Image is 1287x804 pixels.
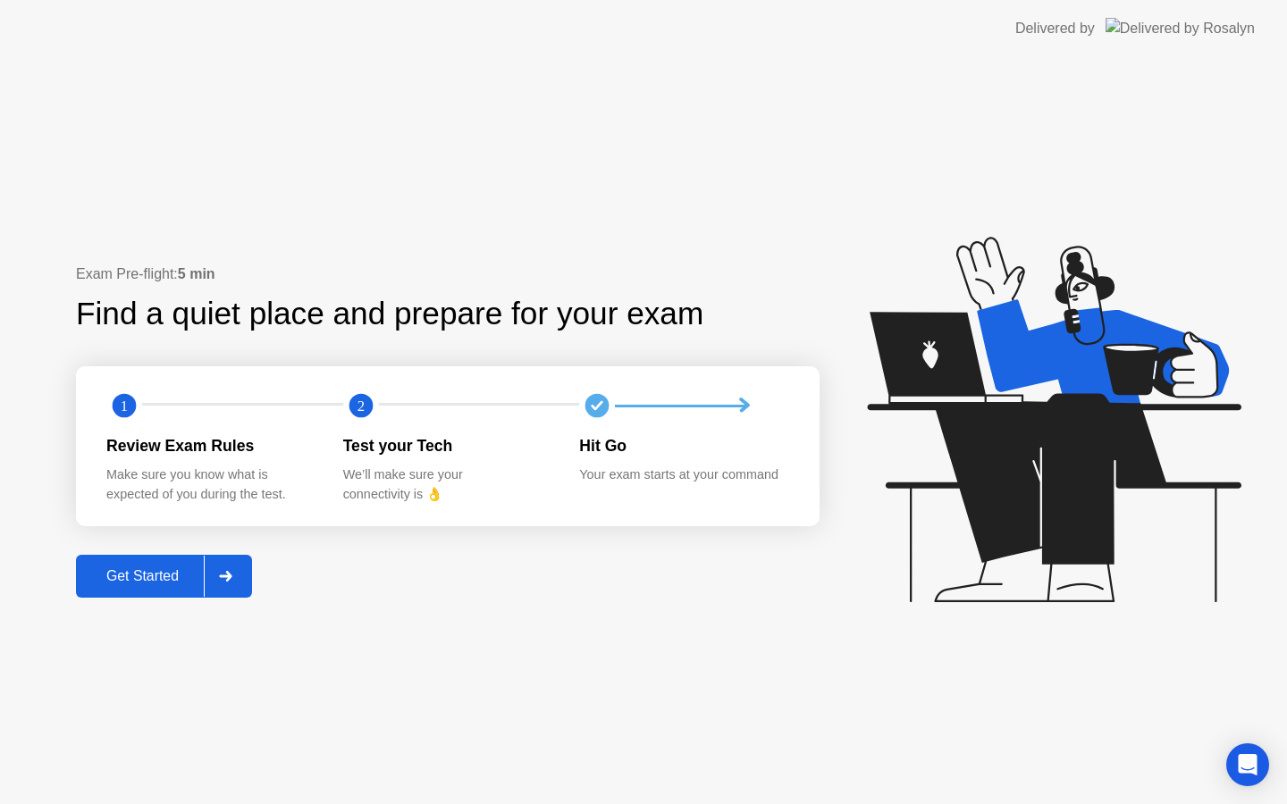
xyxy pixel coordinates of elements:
[178,266,215,281] b: 5 min
[579,434,787,457] div: Hit Go
[81,568,204,584] div: Get Started
[1226,743,1269,786] div: Open Intercom Messenger
[76,290,706,338] div: Find a quiet place and prepare for your exam
[343,434,551,457] div: Test your Tech
[76,264,820,285] div: Exam Pre-flight:
[76,555,252,598] button: Get Started
[121,398,128,415] text: 1
[106,434,315,457] div: Review Exam Rules
[1106,18,1255,38] img: Delivered by Rosalyn
[579,465,787,485] div: Your exam starts at your command
[343,465,551,504] div: We’ll make sure your connectivity is 👌
[357,398,365,415] text: 2
[106,465,315,504] div: Make sure you know what is expected of you during the test.
[1015,18,1095,39] div: Delivered by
